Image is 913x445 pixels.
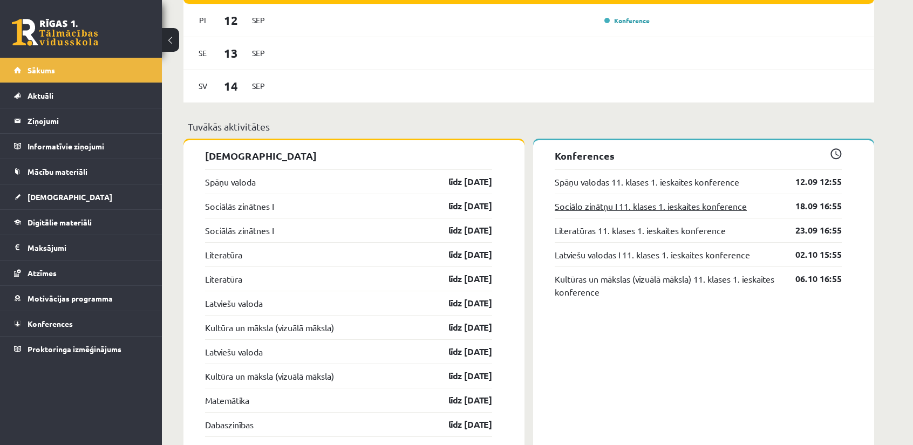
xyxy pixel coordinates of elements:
[192,12,214,29] span: Pi
[779,248,842,261] a: 02.10 15:55
[430,321,492,334] a: līdz [DATE]
[12,19,98,46] a: Rīgas 1. Tālmācības vidusskola
[28,319,73,328] span: Konferences
[214,44,248,62] span: 13
[779,175,842,188] a: 12.09 12:55
[28,167,87,176] span: Mācību materiāli
[205,148,492,163] p: [DEMOGRAPHIC_DATA]
[555,272,779,298] a: Kultūras un mākslas (vizuālā māksla) 11. klases 1. ieskaites konference
[604,16,650,25] a: Konference
[28,235,148,260] legend: Maksājumi
[430,394,492,407] a: līdz [DATE]
[205,200,274,213] a: Sociālās zinātnes I
[214,77,248,95] span: 14
[28,192,112,202] span: [DEMOGRAPHIC_DATA]
[430,418,492,431] a: līdz [DATE]
[205,369,334,382] a: Kultūra un māksla (vizuālā māksla)
[14,58,148,83] a: Sākums
[555,248,750,261] a: Latviešu valodas I 11. klases 1. ieskaites konference
[430,345,492,358] a: līdz [DATE]
[28,344,121,354] span: Proktoringa izmēģinājums
[555,175,739,188] a: Spāņu valodas 11. klases 1. ieskaites konference
[14,184,148,209] a: [DEMOGRAPHIC_DATA]
[28,134,148,159] legend: Informatīvie ziņojumi
[14,210,148,235] a: Digitālie materiāli
[430,272,492,285] a: līdz [DATE]
[430,369,492,382] a: līdz [DATE]
[205,272,242,285] a: Literatūra
[555,200,747,213] a: Sociālo zinātņu I 11. klases 1. ieskaites konference
[205,418,254,431] a: Dabaszinības
[205,321,334,334] a: Kultūra un māksla (vizuālā māksla)
[779,272,842,285] a: 06.10 16:55
[28,91,53,100] span: Aktuāli
[214,11,248,29] span: 12
[28,217,92,227] span: Digitālie materiāli
[14,311,148,336] a: Konferences
[14,134,148,159] a: Informatīvie ziņojumi
[205,394,249,407] a: Matemātika
[247,45,270,61] span: Sep
[779,200,842,213] a: 18.09 16:55
[28,65,55,75] span: Sākums
[14,337,148,361] a: Proktoringa izmēģinājums
[192,78,214,94] span: Sv
[28,108,148,133] legend: Ziņojumi
[14,286,148,311] a: Motivācijas programma
[205,175,256,188] a: Spāņu valoda
[192,45,214,61] span: Se
[28,268,57,278] span: Atzīmes
[430,248,492,261] a: līdz [DATE]
[555,224,726,237] a: Literatūras 11. klases 1. ieskaites konference
[247,12,270,29] span: Sep
[188,119,870,134] p: Tuvākās aktivitātes
[14,83,148,108] a: Aktuāli
[247,78,270,94] span: Sep
[430,297,492,310] a: līdz [DATE]
[14,261,148,285] a: Atzīmes
[205,224,274,237] a: Sociālās zinātnes I
[14,159,148,184] a: Mācību materiāli
[14,108,148,133] a: Ziņojumi
[14,235,148,260] a: Maksājumi
[205,248,242,261] a: Literatūra
[555,148,842,163] p: Konferences
[430,175,492,188] a: līdz [DATE]
[28,293,113,303] span: Motivācijas programma
[779,224,842,237] a: 23.09 16:55
[430,200,492,213] a: līdz [DATE]
[205,345,263,358] a: Latviešu valoda
[430,224,492,237] a: līdz [DATE]
[205,297,263,310] a: Latviešu valoda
